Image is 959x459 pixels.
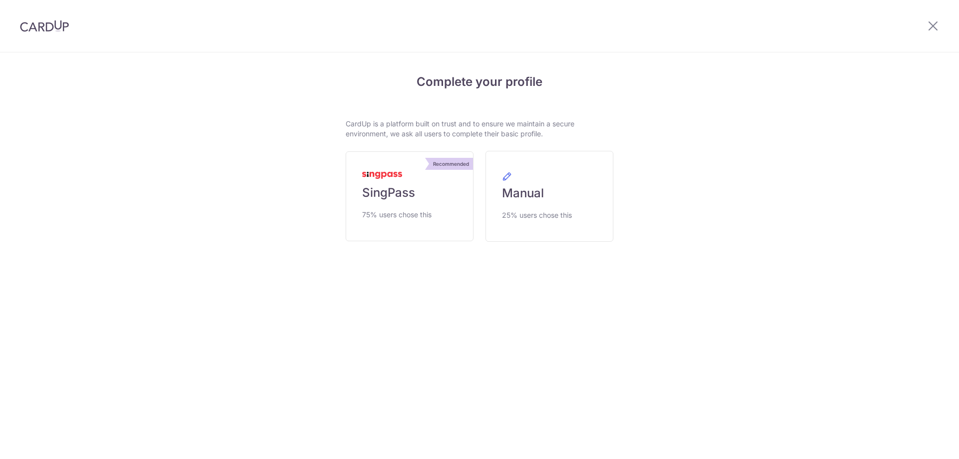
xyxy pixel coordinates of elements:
img: CardUp [20,20,69,32]
span: 25% users chose this [502,209,572,221]
div: Recommended [429,158,473,170]
span: Manual [502,185,544,201]
h4: Complete your profile [346,73,613,91]
p: CardUp is a platform built on trust and to ensure we maintain a secure environment, we ask all us... [346,119,613,139]
a: Recommended SingPass 75% users chose this [346,151,474,241]
span: 75% users chose this [362,209,432,221]
span: SingPass [362,185,415,201]
a: Manual 25% users chose this [485,151,613,242]
img: MyInfoLogo [362,172,402,179]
